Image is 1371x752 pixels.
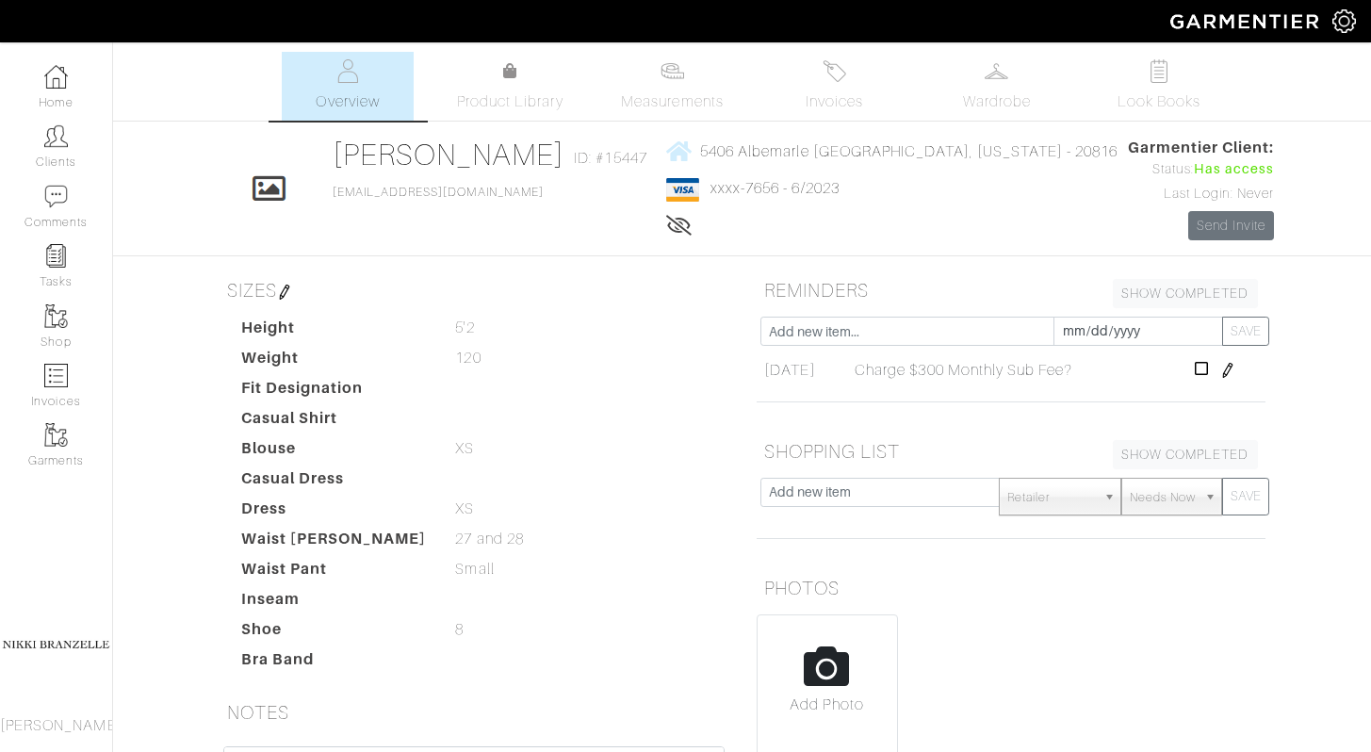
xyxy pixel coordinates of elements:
[333,186,544,199] a: [EMAIL_ADDRESS][DOMAIN_NAME]
[855,359,1072,382] span: Charge $300 Monthly Sub Fee?
[277,285,292,300] img: pen-cf24a1663064a2ec1b9c1bd2387e9de7a2fa800b781884d57f21acf72779bad2.png
[823,59,846,83] img: orders-27d20c2124de7fd6de4e0e44c1d41de31381a507db9b33961299e4e07d508b8c.svg
[1332,9,1356,33] img: gear-icon-white-bd11855cb880d31180b6d7d6211b90ccbf57a29d726f0c71d8c61bd08dd39cc2.png
[769,52,901,121] a: Invoices
[700,142,1118,159] span: 5406 Albemarle [GEOGRAPHIC_DATA], [US_STATE] - 20816
[455,558,494,580] span: Small
[227,498,442,528] dt: Dress
[760,317,1054,346] input: Add new item...
[710,180,840,197] a: xxxx-7656 - 6/2023
[757,433,1265,470] h5: SHOPPING LIST
[227,528,442,558] dt: Waist [PERSON_NAME]
[316,90,379,113] span: Overview
[227,588,442,618] dt: Inseam
[963,90,1031,113] span: Wardrobe
[1147,59,1170,83] img: todo-9ac3debb85659649dc8f770b8b6100bb5dab4b48dedcbae339e5042a72dfd3cc.svg
[666,178,699,202] img: visa-934b35602734be37eb7d5d7e5dbcd2044c359bf20a24dc3361ca3fa54326a8a7.png
[1007,479,1096,516] span: Retailer
[606,52,739,121] a: Measurements
[336,59,360,83] img: basicinfo-40fd8af6dae0f16599ec9e87c0ef1c0a1fdea2edbe929e3d69a839185d80c458.svg
[1188,211,1275,240] a: Send Invite
[227,377,442,407] dt: Fit Designation
[44,423,68,447] img: garments-icon-b7da505a4dc4fd61783c78ac3ca0ef83fa9d6f193b1c9dc38574b1d14d53ca28.png
[44,364,68,387] img: orders-icon-0abe47150d42831381b5fb84f609e132dff9fe21cb692f30cb5eec754e2cba89.png
[227,407,442,437] dt: Casual Shirt
[1113,440,1258,469] a: SHOW COMPLETED
[444,60,576,113] a: Product Library
[455,528,523,550] span: 27 and 28
[1118,90,1201,113] span: Look Books
[621,90,724,113] span: Measurements
[44,124,68,148] img: clients-icon-6bae9207a08558b7cb47a8932f037763ab4055f8c8b6bfacd5dc20c3e0201464.png
[227,558,442,588] dt: Waist Pant
[220,271,728,309] h5: SIZES
[574,147,647,170] span: ID: #15447
[227,317,442,347] dt: Height
[227,648,442,678] dt: Bra Band
[227,618,442,648] dt: Shoe
[760,478,1001,507] input: Add new item
[44,185,68,208] img: comment-icon-a0a6a9ef722e966f86d9cbdc48e553b5cf19dbc54f86b18d962a5391bc8f6eb6.png
[282,52,414,121] a: Overview
[1222,478,1269,515] button: SAVE
[757,271,1265,309] h5: REMINDERS
[455,498,474,520] span: XS
[764,359,815,382] span: [DATE]
[661,59,684,83] img: measurements-466bbee1fd09ba9460f595b01e5d73f9e2bff037440d3c8f018324cb6cdf7a4a.svg
[44,304,68,328] img: garments-icon-b7da505a4dc4fd61783c78ac3ca0ef83fa9d6f193b1c9dc38574b1d14d53ca28.png
[1128,184,1275,204] div: Last Login: Never
[44,244,68,268] img: reminder-icon-8004d30b9f0a5d33ae49ab947aed9ed385cf756f9e5892f1edd6e32f2345188e.png
[985,59,1008,83] img: wardrobe-487a4870c1b7c33e795ec22d11cfc2ed9d08956e64fb3008fe2437562e282088.svg
[455,437,474,460] span: XS
[333,138,565,172] a: [PERSON_NAME]
[757,569,1265,607] h5: PHOTOS
[806,90,863,113] span: Invoices
[666,139,1118,163] a: 5406 Albemarle [GEOGRAPHIC_DATA], [US_STATE] - 20816
[931,52,1063,121] a: Wardrobe
[1194,159,1275,180] span: Has access
[455,317,474,339] span: 5'2
[457,90,563,113] span: Product Library
[1113,279,1258,308] a: SHOW COMPLETED
[1093,52,1225,121] a: Look Books
[455,347,481,369] span: 120
[1161,5,1332,38] img: garmentier-logo-header-white-b43fb05a5012e4ada735d5af1a66efaba907eab6374d6393d1fbf88cb4ef424d.png
[227,347,442,377] dt: Weight
[227,437,442,467] dt: Blouse
[1222,317,1269,346] button: SAVE
[44,65,68,89] img: dashboard-icon-dbcd8f5a0b271acd01030246c82b418ddd0df26cd7fceb0bd07c9910d44c42f6.png
[227,467,442,498] dt: Casual Dress
[1130,479,1196,516] span: Needs Now
[1220,363,1235,378] img: pen-cf24a1663064a2ec1b9c1bd2387e9de7a2fa800b781884d57f21acf72779bad2.png
[1128,137,1275,159] span: Garmentier Client:
[1128,159,1275,180] div: Status:
[220,694,728,731] h5: NOTES
[455,618,464,641] span: 8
